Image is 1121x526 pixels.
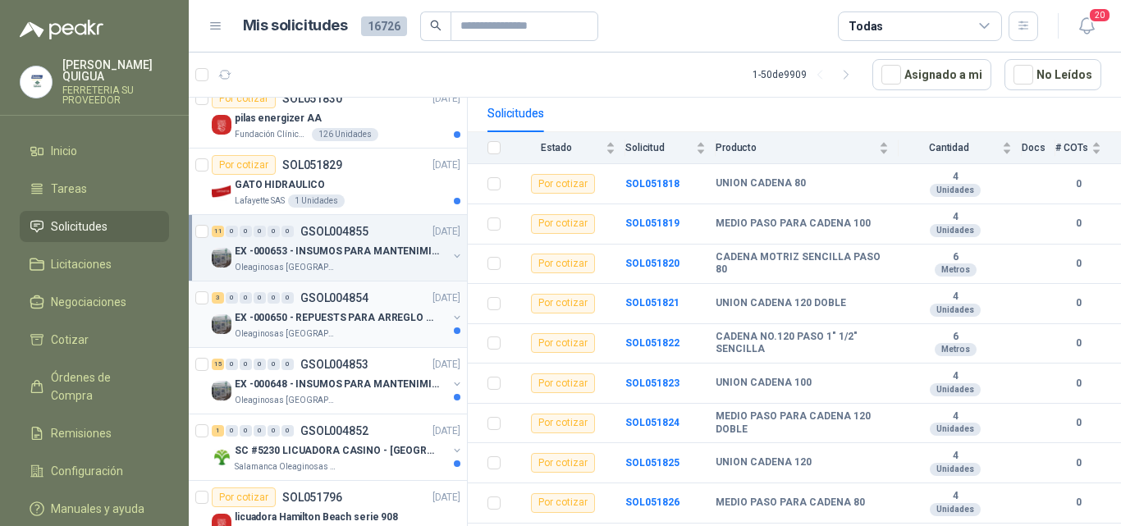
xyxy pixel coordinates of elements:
p: [PERSON_NAME] QUIGUA [62,59,169,82]
a: 1 0 0 0 0 0 GSOL004852[DATE] Company LogoSC #5230 LICUADORA CASINO - [GEOGRAPHIC_DATA]Salamanca O... [212,421,464,473]
p: EX -000648 - INSUMOS PARA MANTENIMIENITO MECANICO [235,377,439,392]
div: 0 [281,292,294,304]
span: Producto [716,142,876,153]
b: MEDIO PASO PARA CADENA 120 DOBLE [716,410,889,436]
div: Por cotizar [531,174,595,194]
a: SOL051819 [625,217,679,229]
b: CADENA MOTRIZ SENCILLA PASO 80 [716,251,889,277]
div: Por cotizar [531,333,595,353]
p: [DATE] [432,91,460,107]
div: 0 [240,292,252,304]
div: 3 [212,292,224,304]
b: UNION CADENA 100 [716,377,812,390]
a: Tareas [20,173,169,204]
p: GSOL004853 [300,359,368,370]
a: Solicitudes [20,211,169,242]
img: Logo peakr [20,20,103,39]
p: [DATE] [432,490,460,505]
b: 6 [899,251,1012,264]
a: SOL051826 [625,496,679,508]
div: 0 [226,226,238,237]
div: Metros [935,263,977,277]
p: GATO HIDRAULICO [235,177,325,193]
span: Cantidad [899,142,999,153]
h1: Mis solicitudes [243,14,348,38]
b: 4 [899,410,1012,423]
img: Company Logo [212,381,231,400]
span: # COTs [1055,142,1088,153]
b: UNION CADENA 80 [716,177,806,190]
img: Company Logo [212,447,231,467]
div: 0 [281,425,294,437]
th: Estado [510,132,625,164]
span: Solicitud [625,142,693,153]
div: 0 [254,359,266,370]
p: [DATE] [432,158,460,173]
div: 0 [226,292,238,304]
b: 4 [899,171,1012,184]
div: 0 [240,359,252,370]
a: SOL051822 [625,337,679,349]
a: SOL051823 [625,377,679,389]
span: Negociaciones [51,293,126,311]
a: 15 0 0 0 0 0 GSOL004853[DATE] Company LogoEX -000648 - INSUMOS PARA MANTENIMIENITO MECANICOOleagi... [212,354,464,407]
a: Licitaciones [20,249,169,280]
p: Oleaginosas [GEOGRAPHIC_DATA][PERSON_NAME] [235,327,338,341]
div: Por cotizar [212,89,276,108]
div: Por cotizar [531,254,595,273]
span: search [430,20,442,31]
img: Company Logo [212,248,231,268]
img: Company Logo [212,314,231,334]
p: Lafayette SAS [235,194,285,208]
div: 11 [212,226,224,237]
div: 0 [268,359,280,370]
img: Company Logo [212,181,231,201]
div: 0 [254,292,266,304]
div: Por cotizar [531,493,595,513]
b: UNION CADENA 120 DOBLE [716,297,846,310]
p: [DATE] [432,290,460,306]
div: 0 [254,226,266,237]
div: Unidades [930,423,981,436]
th: Solicitud [625,132,716,164]
div: Unidades [930,463,981,476]
p: Salamanca Oleaginosas SAS [235,460,338,473]
span: Remisiones [51,424,112,442]
b: 0 [1055,256,1101,272]
b: MEDIO PASO PARA CADENA 80 [716,496,865,510]
b: SOL051818 [625,178,679,190]
b: 4 [899,490,1012,503]
div: 15 [212,359,224,370]
a: Inicio [20,135,169,167]
div: 0 [268,226,280,237]
div: Por cotizar [531,453,595,473]
b: 0 [1055,176,1101,192]
a: SOL051820 [625,258,679,269]
a: Por cotizarSOL051830[DATE] Company Logopilas energizer AAFundación Clínica Shaio126 Unidades [189,82,467,149]
div: 0 [281,359,294,370]
b: 6 [899,331,1012,344]
b: MEDIO PASO PARA CADENA 100 [716,217,871,231]
th: Docs [1022,132,1055,164]
p: [DATE] [432,357,460,373]
span: Cotizar [51,331,89,349]
span: Configuración [51,462,123,480]
b: SOL051824 [625,417,679,428]
p: GSOL004855 [300,226,368,237]
b: 4 [899,290,1012,304]
b: SOL051821 [625,297,679,309]
p: GSOL004854 [300,292,368,304]
div: 0 [226,425,238,437]
img: Company Logo [212,115,231,135]
a: 3 0 0 0 0 0 GSOL004854[DATE] Company LogoEX -000650 - REPUESTS PARA ARREGLO BOMBA DE PLANTAOleagi... [212,288,464,341]
b: CADENA NO.120 PASO 1" 1/2" SENCILLA [716,331,889,356]
a: SOL051825 [625,457,679,469]
th: # COTs [1055,132,1121,164]
a: Por cotizarSOL051829[DATE] Company LogoGATO HIDRAULICOLafayette SAS1 Unidades [189,149,467,215]
b: 4 [899,370,1012,383]
div: Unidades [930,383,981,396]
